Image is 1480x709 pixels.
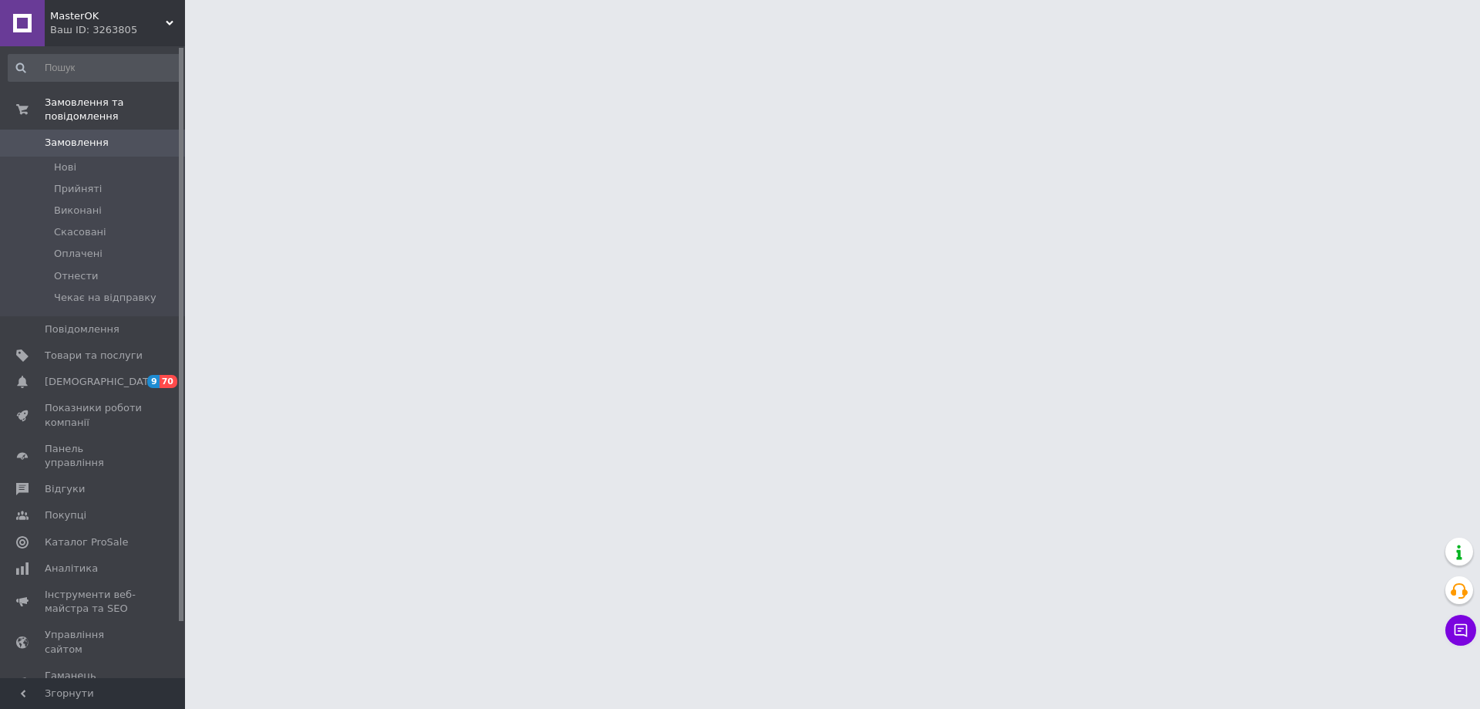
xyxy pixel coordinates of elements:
[54,225,106,239] span: Скасовані
[45,508,86,522] span: Покупці
[54,291,156,305] span: Чекає на відправку
[45,442,143,470] span: Панель управління
[54,182,102,196] span: Прийняті
[45,136,109,150] span: Замовлення
[45,349,143,363] span: Товари та послуги
[147,375,160,388] span: 9
[45,401,143,429] span: Показники роботи компанії
[45,322,119,336] span: Повідомлення
[45,562,98,576] span: Аналітика
[54,269,98,283] span: Отнести
[45,628,143,656] span: Управління сайтом
[50,23,185,37] div: Ваш ID: 3263805
[45,96,185,123] span: Замовлення та повідомлення
[50,9,166,23] span: MasterOK
[54,204,102,218] span: Виконані
[160,375,177,388] span: 70
[8,54,182,82] input: Пошук
[54,160,76,174] span: Нові
[54,247,103,261] span: Оплачені
[1445,615,1476,646] button: Чат з покупцем
[45,482,85,496] span: Відгуки
[45,535,128,549] span: Каталог ProSale
[45,669,143,697] span: Гаманець компанії
[45,375,159,389] span: [DEMOGRAPHIC_DATA]
[45,588,143,616] span: Інструменти веб-майстра та SEO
